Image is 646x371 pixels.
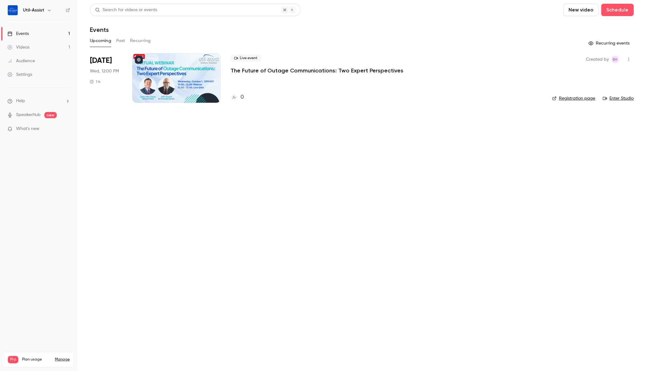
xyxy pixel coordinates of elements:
[563,4,599,16] button: New video
[22,357,51,362] span: Plan usage
[90,26,109,33] h1: Events
[95,7,157,13] div: Search for videos or events
[7,58,35,64] div: Audience
[603,95,634,101] a: Enter Studio
[552,95,595,101] a: Registration page
[63,126,70,132] iframe: Noticeable Trigger
[16,126,39,132] span: What's new
[90,36,111,46] button: Upcoming
[7,98,70,104] li: help-dropdown-opener
[7,31,29,37] div: Events
[586,38,634,48] button: Recurring events
[611,56,619,63] span: Emily Henderson
[613,56,617,63] span: EH
[7,71,32,78] div: Settings
[7,44,29,50] div: Videos
[130,36,151,46] button: Recurring
[231,67,403,74] a: The Future of Outage Communications: Two Expert Perspectives
[586,56,609,63] span: Created by
[240,93,244,101] h4: 0
[116,36,125,46] button: Past
[8,5,18,15] img: Util-Assist
[90,53,122,103] div: Oct 1 Wed, 12:00 PM (America/Toronto)
[16,98,25,104] span: Help
[44,112,57,118] span: new
[90,79,100,84] div: 1 h
[90,56,112,66] span: [DATE]
[16,112,41,118] a: SpeakerHub
[8,356,18,363] span: Pro
[90,68,119,74] span: Wed, 12:00 PM
[231,93,244,101] a: 0
[55,357,70,362] a: Manage
[231,54,261,62] span: Live event
[23,7,44,13] h6: Util-Assist
[601,4,634,16] button: Schedule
